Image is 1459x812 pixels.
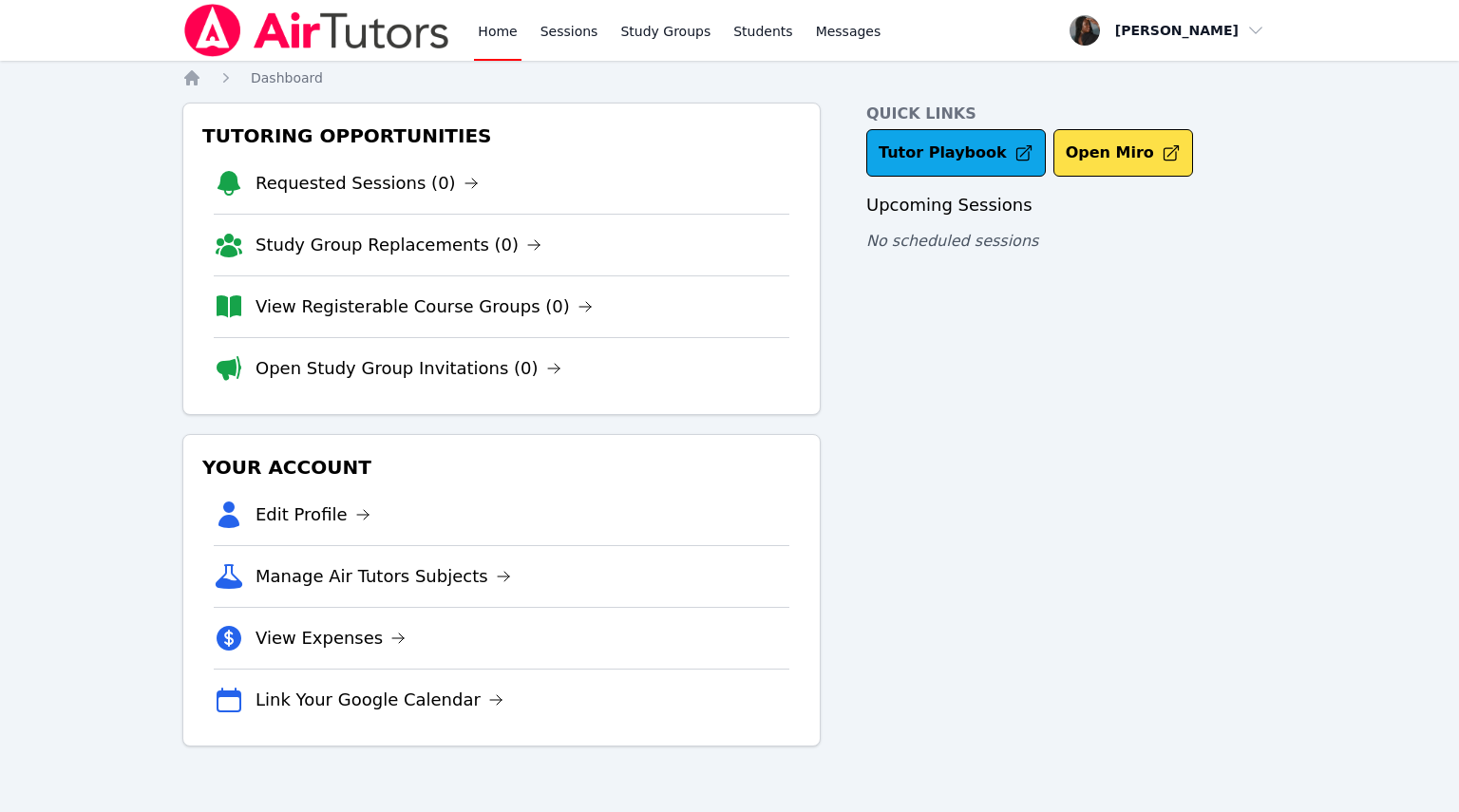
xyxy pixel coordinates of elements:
[182,4,451,57] img: Air Tutors
[182,68,1277,87] nav: Breadcrumb
[866,103,1277,125] h4: Quick Links
[256,355,561,382] a: Open Study Group Invitations (0)
[816,22,881,41] span: Messages
[256,170,479,197] a: Requested Sessions (0)
[256,501,370,528] a: Edit Profile
[251,68,323,87] a: Dashboard
[199,119,805,153] h3: Tutoring Opportunities
[256,687,503,713] a: Link Your Google Calendar
[866,192,1277,218] h3: Upcoming Sessions
[256,293,593,320] a: View Registerable Course Groups (0)
[866,232,1038,250] span: No scheduled sessions
[866,129,1046,177] a: Tutor Playbook
[256,625,406,651] a: View Expenses
[199,450,805,484] h3: Your Account
[256,232,541,258] a: Study Group Replacements (0)
[1053,129,1193,177] button: Open Miro
[256,563,511,590] a: Manage Air Tutors Subjects
[251,70,323,85] span: Dashboard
